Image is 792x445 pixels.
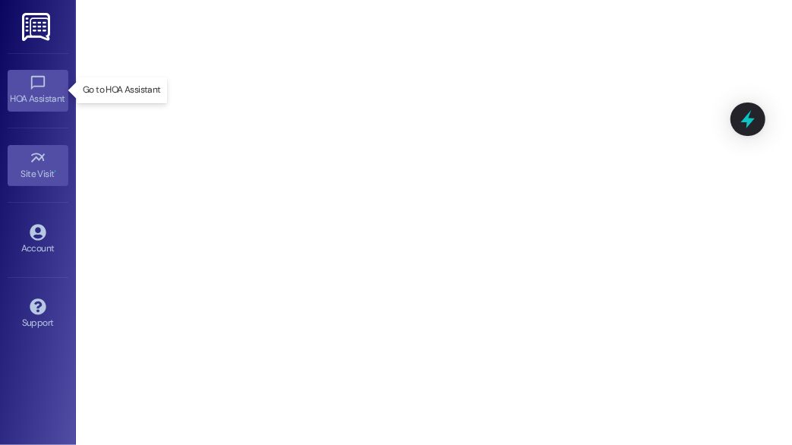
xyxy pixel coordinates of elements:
[83,84,161,96] p: Go to HOA Assistant
[22,13,53,41] img: ResiDesk Logo
[8,219,68,260] a: Account
[55,166,57,177] span: •
[8,145,68,186] a: Site Visit •
[8,70,68,111] a: HOA Assistant
[8,294,68,335] a: Support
